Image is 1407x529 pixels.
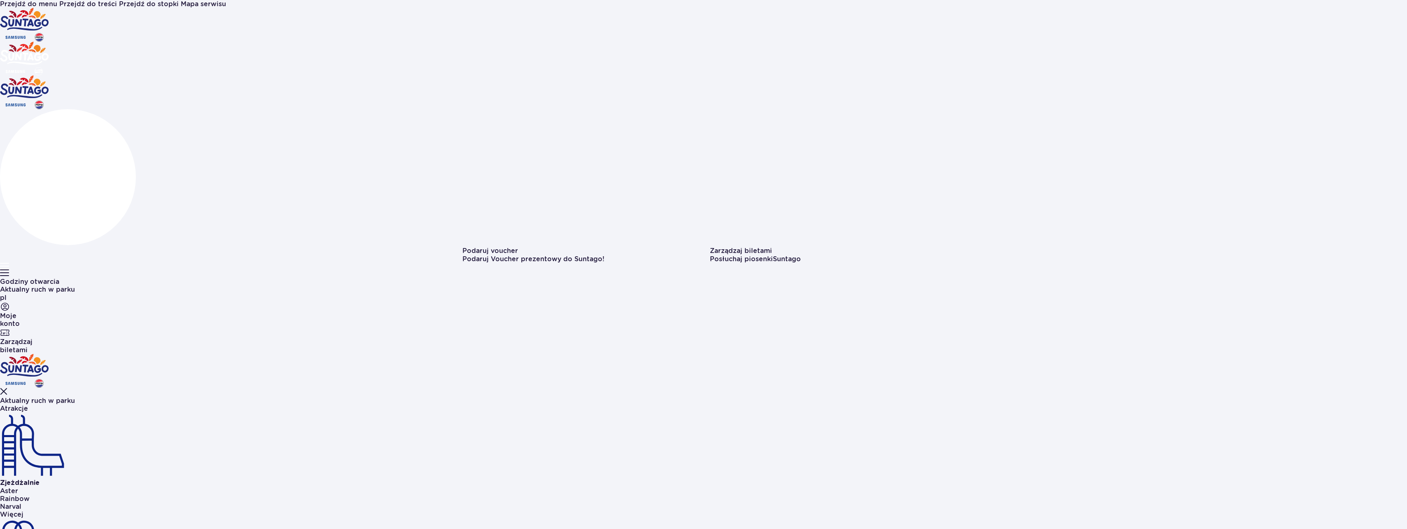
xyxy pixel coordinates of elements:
[462,247,518,255] a: Podaruj voucher
[710,255,801,263] button: Posłuchaj piosenkiSuntago
[710,247,772,255] a: Zarządzaj biletami
[710,255,801,263] span: Posłuchaj piosenki
[462,255,604,263] a: Podaruj Voucher prezentowy do Suntago!
[773,255,801,263] span: Suntago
